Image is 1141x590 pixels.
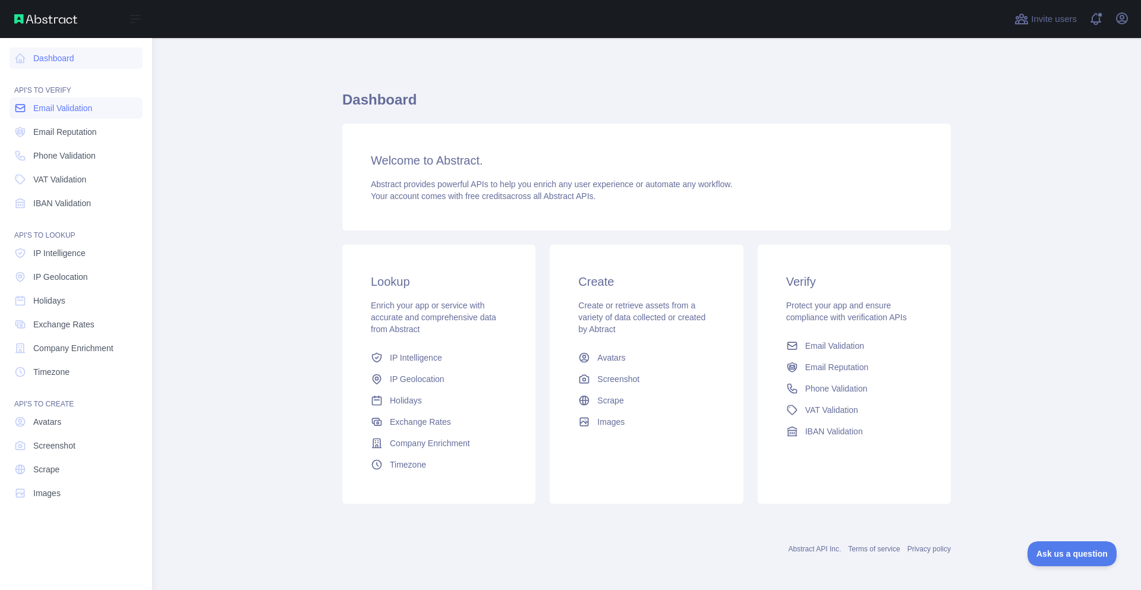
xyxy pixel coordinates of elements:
[366,390,512,411] a: Holidays
[10,314,143,335] a: Exchange Rates
[578,301,705,334] span: Create or retrieve assets from a variety of data collected or created by Abtract
[10,242,143,264] a: IP Intelligence
[10,48,143,69] a: Dashboard
[33,247,86,259] span: IP Intelligence
[366,433,512,454] a: Company Enrichment
[789,545,841,553] a: Abstract API Inc.
[597,395,623,406] span: Scrape
[10,145,143,166] a: Phone Validation
[390,395,422,406] span: Holidays
[10,482,143,504] a: Images
[781,399,927,421] a: VAT Validation
[10,361,143,383] a: Timezone
[371,179,733,189] span: Abstract provides powerful APIs to help you enrich any user experience or automate any workflow.
[33,342,114,354] span: Company Enrichment
[848,545,900,553] a: Terms of service
[371,273,507,290] h3: Lookup
[573,411,719,433] a: Images
[10,71,143,95] div: API'S TO VERIFY
[33,366,70,378] span: Timezone
[805,404,858,416] span: VAT Validation
[33,271,88,283] span: IP Geolocation
[1031,12,1077,26] span: Invite users
[33,102,92,114] span: Email Validation
[342,90,951,119] h1: Dashboard
[578,273,714,290] h3: Create
[1012,10,1079,29] button: Invite users
[10,435,143,456] a: Screenshot
[390,352,442,364] span: IP Intelligence
[573,347,719,368] a: Avatars
[10,121,143,143] a: Email Reputation
[805,425,863,437] span: IBAN Validation
[390,459,426,471] span: Timezone
[366,454,512,475] a: Timezone
[10,216,143,240] div: API'S TO LOOKUP
[907,545,951,553] a: Privacy policy
[371,191,595,201] span: Your account comes with across all Abstract APIs.
[33,295,65,307] span: Holidays
[573,368,719,390] a: Screenshot
[597,373,639,385] span: Screenshot
[781,378,927,399] a: Phone Validation
[33,416,61,428] span: Avatars
[10,290,143,311] a: Holidays
[10,97,143,119] a: Email Validation
[33,318,94,330] span: Exchange Rates
[597,352,625,364] span: Avatars
[371,301,496,334] span: Enrich your app or service with accurate and comprehensive data from Abstract
[465,191,506,201] span: free credits
[366,347,512,368] a: IP Intelligence
[33,173,86,185] span: VAT Validation
[371,152,922,169] h3: Welcome to Abstract.
[33,440,75,452] span: Screenshot
[597,416,625,428] span: Images
[14,14,77,24] img: Abstract API
[781,335,927,356] a: Email Validation
[390,437,470,449] span: Company Enrichment
[1027,541,1117,566] iframe: Toggle Customer Support
[33,463,59,475] span: Scrape
[10,193,143,214] a: IBAN Validation
[33,126,97,138] span: Email Reputation
[366,411,512,433] a: Exchange Rates
[805,361,869,373] span: Email Reputation
[10,411,143,433] a: Avatars
[10,337,143,359] a: Company Enrichment
[781,356,927,378] a: Email Reputation
[366,368,512,390] a: IP Geolocation
[781,421,927,442] a: IBAN Validation
[10,266,143,288] a: IP Geolocation
[33,197,91,209] span: IBAN Validation
[805,383,868,395] span: Phone Validation
[786,301,907,322] span: Protect your app and ensure compliance with verification APIs
[805,340,864,352] span: Email Validation
[10,459,143,480] a: Scrape
[33,150,96,162] span: Phone Validation
[10,169,143,190] a: VAT Validation
[390,416,451,428] span: Exchange Rates
[390,373,445,385] span: IP Geolocation
[10,385,143,409] div: API'S TO CREATE
[786,273,922,290] h3: Verify
[33,487,61,499] span: Images
[573,390,719,411] a: Scrape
